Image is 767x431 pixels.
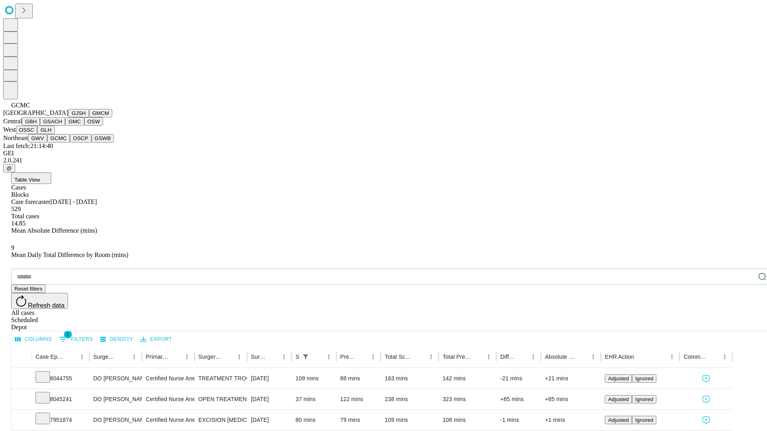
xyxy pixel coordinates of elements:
[91,134,114,142] button: GSWB
[368,351,379,362] button: Menu
[296,410,332,430] div: 80 mins
[199,389,243,409] div: OPEN TREATMENT BIMALLEOLAR [MEDICAL_DATA]
[223,351,234,362] button: Sort
[3,118,22,125] span: Central
[443,389,493,409] div: 323 mins
[545,368,597,389] div: +21 mins
[635,396,653,402] span: Ignored
[605,416,632,424] button: Adjusted
[16,413,28,427] button: Expand
[11,198,50,205] span: Case forecaster
[93,354,117,360] div: Surgeon Name
[98,333,135,346] button: Density
[425,351,437,362] button: Menu
[296,389,332,409] div: 37 mins
[251,389,288,409] div: [DATE]
[64,330,72,338] span: 1
[28,302,65,309] span: Refresh data
[14,177,40,183] span: Table View
[356,351,368,362] button: Sort
[340,389,377,409] div: 122 mins
[385,368,435,389] div: 163 mins
[129,351,140,362] button: Menu
[605,374,632,383] button: Adjusted
[199,368,243,389] div: TREATMENT TROCHANTERIC [MEDICAL_DATA] FRACTURE INTERMEDULLARY ROD
[40,117,65,126] button: GSACH
[312,351,323,362] button: Sort
[199,354,222,360] div: Surgery Name
[517,351,528,362] button: Sort
[22,117,40,126] button: GBH
[608,417,629,423] span: Adjusted
[483,351,494,362] button: Menu
[340,368,377,389] div: 88 mins
[443,410,493,430] div: 108 mins
[93,368,138,389] div: DO [PERSON_NAME]
[500,389,537,409] div: +85 mins
[146,389,190,409] div: Certified Nurse Anesthetist
[11,251,128,258] span: Mean Daily Total Difference by Room (mins)
[16,372,28,386] button: Expand
[36,410,85,430] div: 7951874
[93,389,138,409] div: DO [PERSON_NAME]
[11,172,51,184] button: Table View
[635,376,653,382] span: Ignored
[65,117,84,126] button: GMC
[251,368,288,389] div: [DATE]
[666,351,678,362] button: Menu
[36,368,85,389] div: 8044755
[443,354,471,360] div: Total Predicted Duration
[146,354,169,360] div: Primary Service
[296,368,332,389] div: 109 mins
[719,351,730,362] button: Menu
[139,333,174,346] button: Export
[16,126,38,134] button: OSSC
[37,126,54,134] button: GLH
[50,198,97,205] span: [DATE] - [DATE]
[545,410,597,430] div: +1 mins
[146,410,190,430] div: Certified Nurse Anesthetist
[340,410,377,430] div: 79 mins
[385,410,435,430] div: 109 mins
[11,213,39,219] span: Total cases
[14,286,42,292] span: Reset filters
[684,354,707,360] div: Comments
[57,333,95,346] button: Show filters
[500,354,516,360] div: Difference
[3,142,53,149] span: Last fetch: 21:14:40
[6,165,12,171] span: @
[11,285,46,293] button: Reset filters
[500,410,537,430] div: -1 mins
[576,351,588,362] button: Sort
[632,374,656,383] button: Ignored
[234,351,245,362] button: Menu
[635,417,653,423] span: Ignored
[443,368,493,389] div: 142 mins
[608,396,629,402] span: Adjusted
[251,354,266,360] div: Surgery Date
[708,351,719,362] button: Sort
[47,134,70,142] button: GCMC
[170,351,181,362] button: Sort
[89,109,112,117] button: GMCM
[278,351,290,362] button: Menu
[632,416,656,424] button: Ignored
[588,351,599,362] button: Menu
[181,351,193,362] button: Menu
[528,351,539,362] button: Menu
[16,393,28,407] button: Expand
[93,410,138,430] div: DO [PERSON_NAME]
[11,220,26,227] span: 14.85
[11,244,14,251] span: 9
[117,351,129,362] button: Sort
[300,351,311,362] div: 1 active filter
[11,102,30,109] span: GCMC
[267,351,278,362] button: Sort
[28,134,47,142] button: GWV
[472,351,483,362] button: Sort
[300,351,311,362] button: Show filters
[70,134,91,142] button: OSCP
[199,410,243,430] div: EXCISION [MEDICAL_DATA] LESION EXCEPT [MEDICAL_DATA] TRUNK ETC 4 PLUS CM
[68,109,89,117] button: GJSH
[340,354,356,360] div: Predicted In Room Duration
